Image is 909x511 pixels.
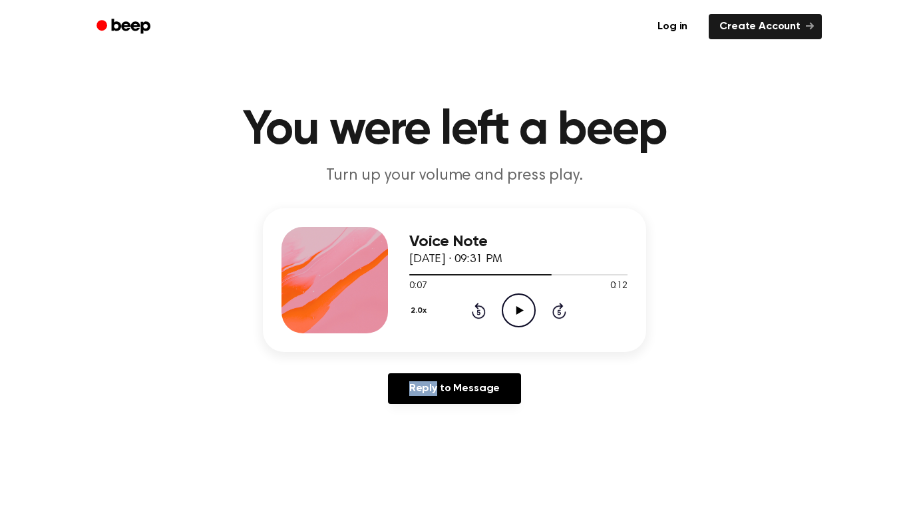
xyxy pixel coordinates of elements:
a: Reply to Message [388,373,521,404]
span: 0:12 [610,279,628,293]
p: Turn up your volume and press play. [199,165,710,187]
span: 0:07 [409,279,427,293]
a: Beep [87,14,162,40]
button: 2.0x [409,299,431,322]
span: [DATE] · 09:31 PM [409,254,502,265]
h3: Voice Note [409,233,628,251]
a: Create Account [709,14,822,39]
h1: You were left a beep [114,106,795,154]
a: Log in [644,11,701,42]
